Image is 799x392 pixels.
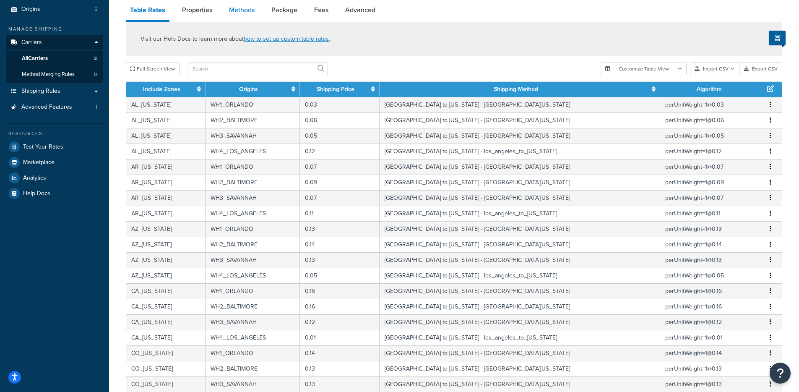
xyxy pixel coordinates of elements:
[188,63,328,75] input: Search
[300,314,380,330] td: 0.12
[239,85,258,94] a: Origins
[21,88,60,95] span: Shipping Rules
[23,190,50,197] span: Help Docs
[6,170,103,186] li: Analytics
[380,159,660,175] td: [GEOGRAPHIC_DATA] to [US_STATE] - [GEOGRAPHIC_DATA][US_STATE]
[126,345,206,361] td: CO_[US_STATE]
[206,159,300,175] td: WH1_ORLANDO
[126,175,206,190] td: AR_[US_STATE]
[300,237,380,252] td: 0.14
[300,112,380,128] td: 0.06
[206,268,300,283] td: WH4_LOS_ANGELES
[769,31,786,45] button: Show Help Docs
[300,299,380,314] td: 0.16
[206,206,300,221] td: WH4_LOS_ANGELES
[380,361,660,376] td: [GEOGRAPHIC_DATA] to [US_STATE] - [GEOGRAPHIC_DATA][US_STATE]
[300,97,380,112] td: 0.03
[94,71,97,78] span: 0
[126,159,206,175] td: AR_[US_STATE]
[380,252,660,268] td: [GEOGRAPHIC_DATA] to [US_STATE] - [GEOGRAPHIC_DATA][US_STATE]
[126,128,206,144] td: AL_[US_STATE]
[300,206,380,221] td: 0.11
[6,186,103,201] a: Help Docs
[300,252,380,268] td: 0.13
[206,144,300,159] td: WH4_LOS_ANGELES
[126,144,206,159] td: AL_[US_STATE]
[6,26,103,33] div: Manage Shipping
[6,139,103,154] li: Test Your Rates
[300,175,380,190] td: 0.09
[380,299,660,314] td: [GEOGRAPHIC_DATA] to [US_STATE] - [GEOGRAPHIC_DATA][US_STATE]
[206,97,300,112] td: WH1_ORLANDO
[6,35,103,50] a: Carriers
[300,330,380,345] td: 0.01
[739,63,782,75] button: Export CSV
[660,206,759,221] td: perUnitWeight=1@0.11
[126,330,206,345] td: CA_[US_STATE]
[6,155,103,170] a: Marketplace
[660,112,759,128] td: perUnitWeight=1@0.06
[21,6,40,13] span: Origins
[23,159,55,166] span: Marketplace
[770,363,791,384] button: Open Resource Center
[300,345,380,361] td: 0.14
[126,361,206,376] td: CO_[US_STATE]
[6,84,103,99] a: Shipping Rules
[126,268,206,283] td: AZ_[US_STATE]
[660,221,759,237] td: perUnitWeight=1@0.13
[206,361,300,376] td: WH2_BALTIMORE
[380,314,660,330] td: [GEOGRAPHIC_DATA] to [US_STATE] - [GEOGRAPHIC_DATA][US_STATE]
[206,190,300,206] td: WH3_SAVANNAH
[380,190,660,206] td: [GEOGRAPHIC_DATA] to [US_STATE] - [GEOGRAPHIC_DATA][US_STATE]
[660,299,759,314] td: perUnitWeight=1@0.16
[23,144,63,151] span: Test Your Rates
[300,376,380,392] td: 0.13
[206,299,300,314] td: WH2_BALTIMORE
[206,252,300,268] td: WH3_SAVANNAH
[660,330,759,345] td: perUnitWeight=1@0.01
[206,314,300,330] td: WH3_SAVANNAH
[22,55,48,62] span: All Carriers
[660,314,759,330] td: perUnitWeight=1@0.12
[380,144,660,159] td: [GEOGRAPHIC_DATA] to [US_STATE] - los_angeles_to_[US_STATE]
[126,252,206,268] td: AZ_[US_STATE]
[6,99,103,115] a: Advanced Features1
[126,299,206,314] td: CA_[US_STATE]
[660,190,759,206] td: perUnitWeight=1@0.07
[206,330,300,345] td: WH4_LOS_ANGELES
[206,221,300,237] td: WH1_ORLANDO
[126,283,206,299] td: CA_[US_STATE]
[21,39,42,46] span: Carriers
[300,283,380,299] td: 0.16
[380,112,660,128] td: [GEOGRAPHIC_DATA] to [US_STATE] - [GEOGRAPHIC_DATA][US_STATE]
[380,128,660,144] td: [GEOGRAPHIC_DATA] to [US_STATE] - [GEOGRAPHIC_DATA][US_STATE]
[380,175,660,190] td: [GEOGRAPHIC_DATA] to [US_STATE] - [GEOGRAPHIC_DATA][US_STATE]
[380,330,660,345] td: [GEOGRAPHIC_DATA] to [US_STATE] - los_angeles_to_[US_STATE]
[380,283,660,299] td: [GEOGRAPHIC_DATA] to [US_STATE] - [GEOGRAPHIC_DATA][US_STATE]
[300,361,380,376] td: 0.13
[96,104,97,111] span: 1
[660,283,759,299] td: perUnitWeight=1@0.16
[23,175,46,182] span: Analytics
[660,97,759,112] td: perUnitWeight=1@0.03
[660,82,759,97] th: Algorithm
[206,345,300,361] td: WH1_ORLANDO
[206,128,300,144] td: WH3_SAVANNAH
[6,2,103,17] li: Origins
[660,345,759,361] td: perUnitWeight=1@0.14
[6,67,103,82] li: Method Merging Rules
[22,71,75,78] span: Method Merging Rules
[206,112,300,128] td: WH2_BALTIMORE
[300,159,380,175] td: 0.07
[380,237,660,252] td: [GEOGRAPHIC_DATA] to [US_STATE] - [GEOGRAPHIC_DATA][US_STATE]
[601,63,687,75] button: Customize Table View
[94,6,97,13] span: 5
[126,221,206,237] td: AZ_[US_STATE]
[6,2,103,17] a: Origins5
[6,35,103,83] li: Carriers
[126,206,206,221] td: AR_[US_STATE]
[94,55,97,62] span: 2
[380,221,660,237] td: [GEOGRAPHIC_DATA] to [US_STATE] - [GEOGRAPHIC_DATA][US_STATE]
